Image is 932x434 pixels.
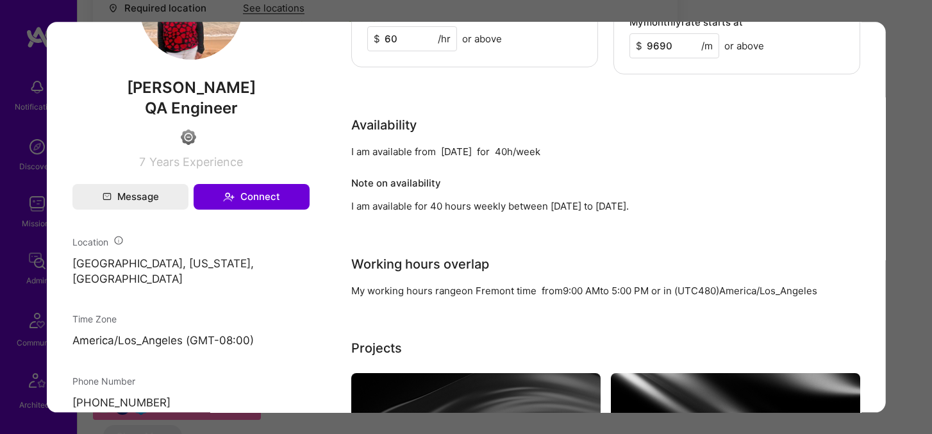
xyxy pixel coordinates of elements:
div: I am available for 40 hours weekly between [DATE] to [DATE]. [351,199,860,212]
a: User Avatar [140,50,242,62]
div: My working hours range on Fremont time [351,283,536,297]
p: [PHONE_NUMBER] [72,396,310,411]
span: 7 [139,155,146,169]
span: $ [635,38,642,52]
span: QA Engineer [144,99,237,117]
span: from in (UTC 480 ) America/Los_Angeles [541,284,817,296]
input: XXX [367,26,456,51]
div: Note on availability [351,173,440,192]
button: Message [72,184,188,210]
input: XXX [629,33,719,58]
h4: My hourly rate starts at [367,10,472,21]
span: or above [724,38,763,52]
span: $ [373,32,379,46]
img: Limited Access [181,129,196,145]
div: Availability [351,115,416,134]
div: Working hours overlap [351,254,488,273]
p: America/Los_Angeles (GMT-08:00 ) [72,333,310,349]
span: /hr [437,32,450,46]
span: Years Experience [149,155,243,169]
span: or above [462,32,501,46]
span: 9:00 AM to 5:00 PM or [562,284,660,296]
span: Time Zone [72,313,117,324]
div: Location [72,235,310,249]
button: Connect [194,184,310,210]
i: icon Mail [102,192,111,201]
div: h/week [506,144,540,158]
span: [PERSON_NAME] [72,78,310,97]
div: Projects [351,338,401,357]
span: /m [701,38,712,52]
div: 40 [494,144,506,158]
p: [GEOGRAPHIC_DATA], [US_STATE], [GEOGRAPHIC_DATA] [72,256,310,287]
h4: My monthly rate starts at [629,16,742,28]
div: modal [47,22,886,412]
div: [DATE] [440,144,471,158]
div: for [476,144,489,158]
span: Phone Number [72,376,135,387]
i: icon Connect [223,191,235,203]
div: I am available from [351,144,435,158]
